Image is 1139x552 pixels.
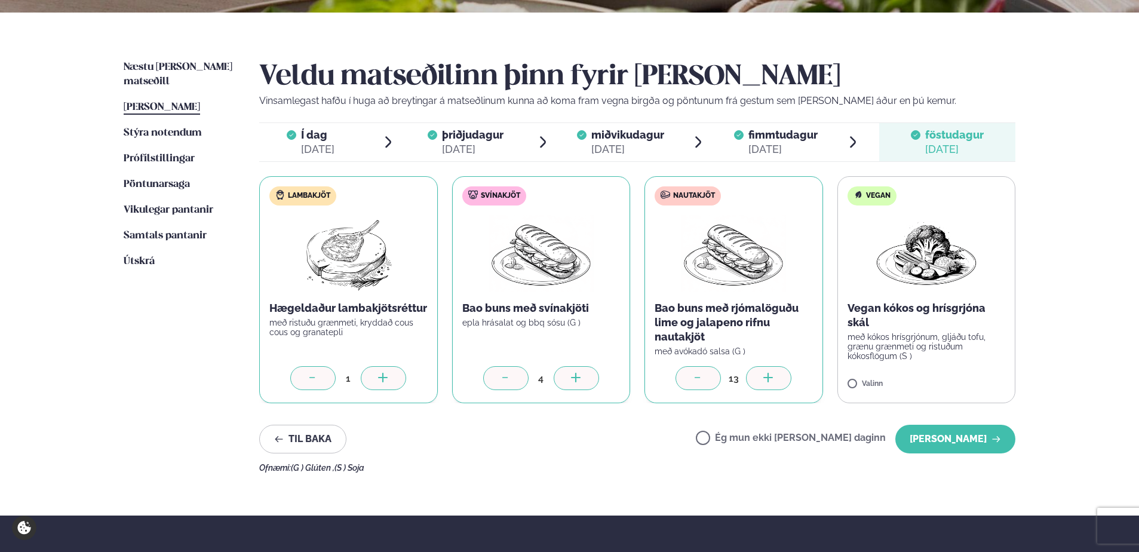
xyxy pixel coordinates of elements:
img: beef.svg [661,190,670,200]
div: 4 [529,372,554,385]
img: Panini.png [489,215,594,292]
span: Pöntunarsaga [124,179,190,189]
span: Samtals pantanir [124,231,207,241]
p: Hægeldaður lambakjötsréttur [269,301,428,315]
img: pork.svg [468,190,478,200]
div: [DATE] [442,142,504,157]
span: (S ) Soja [334,463,364,473]
span: Lambakjöt [288,191,330,201]
button: [PERSON_NAME] [895,425,1015,453]
span: Vegan [866,191,891,201]
span: Vikulegar pantanir [124,205,213,215]
a: Stýra notendum [124,126,202,140]
p: Bao buns með rjómalöguðu lime og jalapeno rifnu nautakjöt [655,301,813,344]
p: Vinsamlegast hafðu í huga að breytingar á matseðlinum kunna að koma fram vegna birgða og pöntunum... [259,94,1015,108]
h2: Veldu matseðilinn þinn fyrir [PERSON_NAME] [259,60,1015,94]
a: Útskrá [124,254,155,269]
a: [PERSON_NAME] [124,100,200,115]
p: epla hrásalat og bbq sósu (G ) [462,318,621,327]
span: Prófílstillingar [124,154,195,164]
span: (G ) Glúten , [291,463,334,473]
div: [DATE] [925,142,984,157]
div: [DATE] [748,142,818,157]
p: Bao buns með svínakjöti [462,301,621,315]
span: Í dag [301,128,334,142]
p: með avókadó salsa (G ) [655,346,813,356]
div: 13 [721,372,746,385]
img: Lamb-Meat.png [296,215,401,292]
a: Samtals pantanir [124,229,207,243]
div: Ofnæmi: [259,463,1015,473]
p: með kókos hrísgrjónum, gljáðu tofu, grænu grænmeti og ristuðum kókosflögum (S ) [848,332,1006,361]
a: Prófílstillingar [124,152,195,166]
img: Vegan.svg [854,190,863,200]
a: Pöntunarsaga [124,177,190,192]
span: Stýra notendum [124,128,202,138]
img: Lamb.svg [275,190,285,200]
span: þriðjudagur [442,128,504,141]
p: með ristuðu grænmeti, kryddað cous cous og granatepli [269,318,428,337]
span: Nautakjöt [673,191,715,201]
span: Svínakjöt [481,191,520,201]
img: Vegan.png [874,215,979,292]
span: fimmtudagur [748,128,818,141]
a: Cookie settings [12,516,36,540]
a: Vikulegar pantanir [124,203,213,217]
div: [DATE] [301,142,334,157]
span: miðvikudagur [591,128,664,141]
span: Útskrá [124,256,155,266]
button: Til baka [259,425,346,453]
a: Næstu [PERSON_NAME] matseðill [124,60,235,89]
div: 1 [336,372,361,385]
div: [DATE] [591,142,664,157]
p: Vegan kókos og hrísgrjóna skál [848,301,1006,330]
span: [PERSON_NAME] [124,102,200,112]
span: föstudagur [925,128,984,141]
span: Næstu [PERSON_NAME] matseðill [124,62,232,87]
img: Panini.png [681,215,786,292]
